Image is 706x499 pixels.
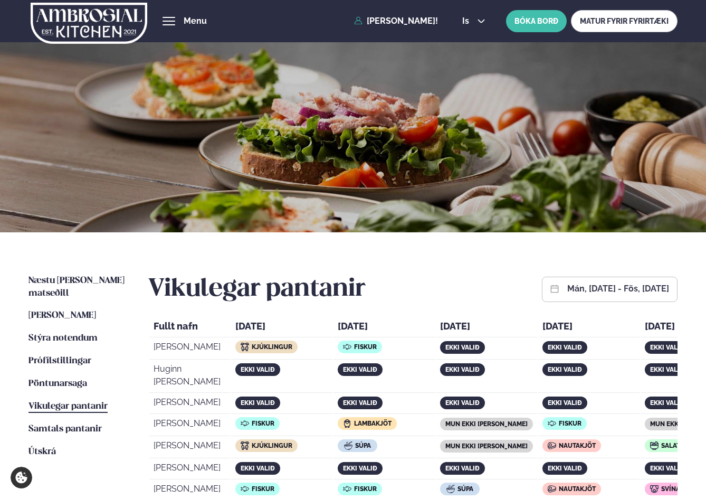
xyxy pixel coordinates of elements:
th: [DATE] [538,318,640,337]
span: Útskrá [28,447,56,456]
a: Næstu [PERSON_NAME] matseðill [28,275,127,300]
span: Nautakjöt [559,442,596,449]
button: is [454,17,493,25]
a: [PERSON_NAME] [28,309,96,322]
span: Fiskur [252,420,274,427]
span: Fiskur [559,420,581,427]
td: [PERSON_NAME] [149,415,230,436]
span: ekki valið [650,465,684,472]
span: Fiskur [354,343,377,351]
span: Prófílstillingar [28,356,91,365]
th: [DATE] [436,318,537,337]
span: Næstu [PERSON_NAME] matseðill [28,276,125,298]
span: Kjúklingur [252,442,292,449]
span: Stýra notendum [28,334,98,343]
span: ekki valið [241,465,275,472]
img: icon img [650,485,659,493]
a: [PERSON_NAME]! [354,16,438,26]
span: Kjúklingur [252,343,292,351]
span: Samtals pantanir [28,425,102,434]
span: Nautakjöt [559,485,596,493]
span: ekki valið [445,399,480,407]
th: [DATE] [231,318,332,337]
button: hamburger [163,15,175,27]
img: icon img [650,441,659,450]
span: Svínakjöt [661,485,696,493]
img: logo [31,2,148,45]
a: Cookie settings [11,467,32,488]
h2: Vikulegar pantanir [148,275,366,304]
button: mán, [DATE] - fös, [DATE] [567,285,669,293]
span: Súpa [457,485,473,493]
a: Vikulegar pantanir [28,400,108,413]
span: ekki valið [445,465,480,472]
img: icon img [548,419,556,428]
a: Stýra notendum [28,332,98,345]
span: Pöntunarsaga [28,379,87,388]
span: ekki valið [445,366,480,373]
td: [PERSON_NAME] [149,459,230,479]
a: Prófílstillingar [28,355,91,368]
span: ekki valið [343,465,377,472]
span: Lambakjöt [354,420,392,427]
td: [PERSON_NAME] [149,338,230,360]
img: icon img [548,485,556,493]
img: icon img [446,485,455,493]
img: icon img [343,343,351,351]
span: mun ekki [PERSON_NAME] [445,420,528,428]
span: ekki valið [343,366,377,373]
span: ekki valið [445,344,480,351]
a: Útskrá [28,446,56,458]
img: icon img [241,419,249,428]
img: icon img [343,485,351,493]
span: Fiskur [252,485,274,493]
td: [PERSON_NAME] [149,437,230,458]
td: Huginn [PERSON_NAME] [149,361,230,393]
a: Pöntunarsaga [28,378,87,390]
th: [DATE] [333,318,435,337]
img: icon img [241,343,249,351]
span: ekki valið [241,399,275,407]
a: Samtals pantanir [28,423,102,436]
span: ekki valið [548,399,582,407]
button: BÓKA BORÐ [506,10,567,32]
span: ekki valið [548,344,582,351]
a: MATUR FYRIR FYRIRTÆKI [571,10,678,32]
span: ekki valið [343,399,377,407]
span: is [462,17,472,25]
span: Salat [661,442,680,449]
img: icon img [241,441,249,450]
img: icon img [241,485,249,493]
td: [PERSON_NAME] [149,394,230,414]
span: Fiskur [354,485,377,493]
img: icon img [343,419,351,428]
img: icon img [344,441,352,450]
span: ekki valið [548,366,582,373]
span: ekki valið [548,465,582,472]
img: icon img [548,441,556,450]
span: ekki valið [650,344,684,351]
th: Fullt nafn [149,318,230,337]
span: mun ekki [PERSON_NAME] [445,442,528,450]
span: [PERSON_NAME] [28,311,96,320]
span: ekki valið [241,366,275,373]
span: ekki valið [650,366,684,373]
span: Súpa [355,442,371,449]
span: ekki valið [650,399,684,407]
span: Vikulegar pantanir [28,402,108,411]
